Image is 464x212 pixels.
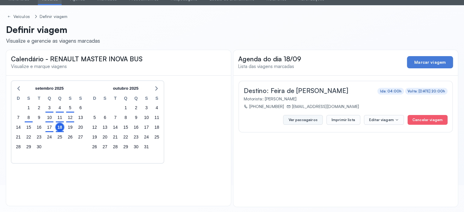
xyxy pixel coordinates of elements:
[35,113,43,122] div: terça-feira, 9 de set. de 2025
[90,113,99,122] div: domingo, 5 de out. de 2025
[23,95,34,103] div: S
[33,84,66,93] button: setembro 2025
[142,142,151,151] div: sexta-feira, 31 de out. de 2025
[142,113,151,122] div: sexta-feira, 10 de out. de 2025
[132,133,140,141] div: quinta-feira, 23 de out. de 2025
[132,142,140,151] div: quinta-feira, 30 de out. de 2025
[100,95,110,103] div: S
[244,104,284,109] div: [PHONE_NUMBER]
[132,103,140,112] div: quinta-feira, 2 de out. de 2025
[111,123,120,131] div: terça-feira, 14 de out. de 2025
[55,95,65,103] div: Q
[380,89,401,93] div: Ida: 04:00h
[111,133,120,141] div: terça-feira, 21 de out. de 2025
[6,38,100,44] div: Visualize e gerencie as viagens marcadas
[121,142,130,151] div: quarta-feira, 29 de out. de 2025
[238,63,294,69] span: Lista das viagens marcadas
[6,24,100,35] p: Definir viagem
[65,95,75,103] div: S
[153,113,161,122] div: sábado, 11 de out. de 2025
[56,123,64,131] div: quinta-feira, 18 de set. de 2025
[121,123,130,131] div: quarta-feira, 15 de out. de 2025
[35,133,43,141] div: terça-feira, 23 de set. de 2025
[35,84,63,93] span: setembro 2025
[13,14,31,19] div: Veículos
[407,56,453,68] button: Marcar viagem
[56,133,64,141] div: quinta-feira, 25 de set. de 2025
[121,103,130,112] div: quarta-feira, 1 de out. de 2025
[14,113,23,122] div: domingo, 7 de set. de 2025
[75,95,86,103] div: S
[120,95,131,103] div: Q
[153,123,161,131] div: sábado, 18 de out. de 2025
[142,133,151,141] div: sexta-feira, 24 de out. de 2025
[153,133,161,141] div: sábado, 25 de out. de 2025
[45,113,54,122] div: quarta-feira, 10 de set. de 2025
[35,123,43,131] div: terça-feira, 16 de set. de 2025
[76,133,85,141] div: sábado, 27 de set. de 2025
[76,123,85,131] div: sábado, 20 de set. de 2025
[6,13,32,20] a: Veículos
[152,95,162,103] div: S
[121,133,130,141] div: quarta-feira, 22 de out. de 2025
[111,113,120,122] div: terça-feira, 7 de out. de 2025
[238,55,301,63] span: Agenda do dia 18/09
[24,103,33,112] div: segunda-feira, 1 de set. de 2025
[408,89,445,93] div: Volta: [DATE] 20:00h
[24,123,33,131] div: segunda-feira, 15 de set. de 2025
[101,123,109,131] div: segunda-feira, 13 de out. de 2025
[56,103,64,112] div: quinta-feira, 4 de set. de 2025
[11,55,142,63] span: Calendário - RENAULT MASTER INOVA BUS
[90,133,99,141] div: domingo, 19 de out. de 2025
[110,84,141,93] button: outubro 2025
[90,123,99,131] div: domingo, 12 de out. de 2025
[131,95,141,103] div: Q
[66,123,74,131] div: sexta-feira, 19 de set. de 2025
[38,13,69,20] a: Definir viagem
[90,142,99,151] div: domingo, 26 de out. de 2025
[101,142,109,151] div: segunda-feira, 27 de out. de 2025
[13,95,23,103] div: D
[244,96,445,101] div: Motorista: [PERSON_NAME]
[286,104,359,109] div: [EMAIL_ADDRESS][DOMAIN_NAME]
[326,115,360,125] button: Imprimir lista
[35,142,43,151] div: terça-feira, 30 de set. de 2025
[153,103,161,112] div: sábado, 4 de out. de 2025
[76,113,85,122] div: sábado, 13 de set. de 2025
[113,84,138,93] span: outubro 2025
[45,123,54,131] div: quarta-feira, 17 de set. de 2025
[35,103,43,112] div: terça-feira, 2 de set. de 2025
[24,142,33,151] div: segunda-feira, 29 de set. de 2025
[408,115,448,125] button: Cancelar viagem
[111,142,120,151] div: terça-feira, 28 de out. de 2025
[76,103,85,112] div: sábado, 6 de set. de 2025
[66,133,74,141] div: sexta-feira, 26 de set. de 2025
[142,103,151,112] div: sexta-feira, 3 de out. de 2025
[56,113,64,122] div: quinta-feira, 11 de set. de 2025
[45,103,54,112] div: quarta-feira, 3 de set. de 2025
[132,113,140,122] div: quinta-feira, 9 de out. de 2025
[14,142,23,151] div: domingo, 28 de set. de 2025
[14,123,23,131] div: domingo, 14 de set. de 2025
[244,87,348,95] span: Destino: Feira de [PERSON_NAME]
[24,133,33,141] div: segunda-feira, 22 de set. de 2025
[142,123,151,131] div: sexta-feira, 17 de out. de 2025
[66,113,74,122] div: sexta-feira, 12 de set. de 2025
[121,113,130,122] div: quarta-feira, 8 de out. de 2025
[40,14,67,19] div: Definir viagem
[110,95,120,103] div: T
[364,115,404,125] button: Editar viagem
[14,133,23,141] div: domingo, 21 de set. de 2025
[283,115,322,125] button: Ver passageiros
[11,63,67,69] span: Visualize e marque viagens
[89,95,100,103] div: D
[44,95,55,103] div: Q
[101,133,109,141] div: segunda-feira, 20 de out. de 2025
[132,123,140,131] div: quinta-feira, 16 de out. de 2025
[101,113,109,122] div: segunda-feira, 6 de out. de 2025
[66,103,74,112] div: sexta-feira, 5 de set. de 2025
[24,113,33,122] div: segunda-feira, 8 de set. de 2025
[34,95,44,103] div: T
[141,95,152,103] div: S
[45,133,54,141] div: quarta-feira, 24 de set. de 2025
